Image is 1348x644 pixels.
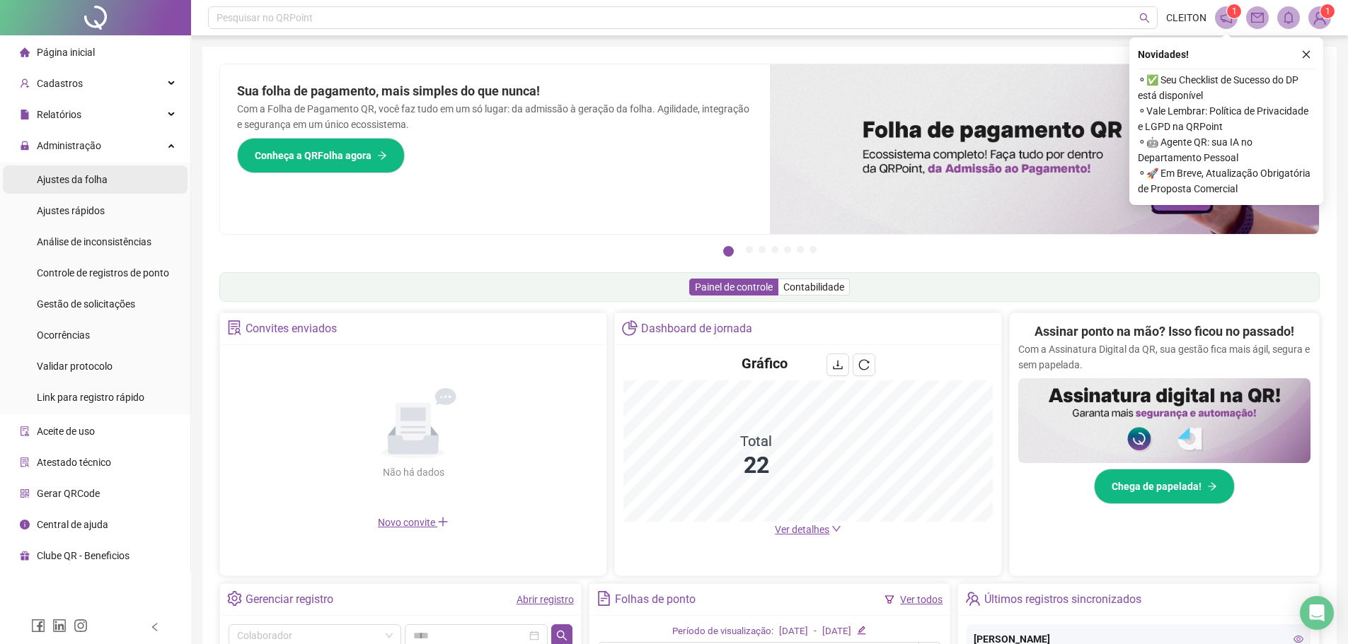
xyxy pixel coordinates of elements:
[723,246,734,257] button: 1
[37,361,113,372] span: Validar protocolo
[378,517,449,528] span: Novo convite
[237,138,405,173] button: Conheça a QRFolha agora
[746,246,753,253] button: 2
[822,624,851,639] div: [DATE]
[37,426,95,437] span: Aceite de uso
[227,320,242,335] span: solution
[20,110,30,119] span: file
[20,426,30,436] span: audit
[759,246,766,253] button: 3
[1207,481,1217,491] span: arrow-right
[814,624,817,639] div: -
[348,464,478,480] div: Não há dados
[246,587,333,611] div: Gerenciar registro
[37,392,144,403] span: Link para registro rápido
[858,359,870,370] span: reload
[246,317,337,341] div: Convites enviados
[1294,634,1303,644] span: eye
[20,47,30,57] span: home
[641,317,752,341] div: Dashboard de jornada
[37,236,151,247] span: Análise de inconsistências
[1035,322,1294,341] h2: Assinar ponto na mão? Isso ficou no passado!
[770,64,1320,234] img: banner%2F8d14a306-6205-4263-8e5b-06e9a85ad873.png
[150,622,160,632] span: left
[1300,596,1334,630] div: Open Intercom Messenger
[237,101,753,132] p: Com a Folha de Pagamento QR, você faz tudo em um só lugar: da admissão à geração da folha. Agilid...
[783,281,844,293] span: Contabilidade
[775,524,829,535] span: Ver detalhes
[20,488,30,498] span: qrcode
[20,141,30,151] span: lock
[37,550,129,561] span: Clube QR - Beneficios
[74,619,88,633] span: instagram
[885,595,894,604] span: filter
[965,591,980,606] span: team
[1227,4,1241,18] sup: 1
[1282,11,1295,24] span: bell
[672,624,773,639] div: Período de visualização:
[556,630,568,641] span: search
[20,457,30,467] span: solution
[622,320,637,335] span: pie-chart
[1138,72,1315,103] span: ⚬ ✅ Seu Checklist de Sucesso do DP está disponível
[20,551,30,561] span: gift
[437,516,449,527] span: plus
[37,78,83,89] span: Cadastros
[1018,341,1310,373] p: Com a Assinatura Digital da QR, sua gestão fica mais ágil, segura e sem papelada.
[1112,479,1202,494] span: Chega de papelada!
[1138,134,1315,165] span: ⚬ 🤖 Agente QR: sua IA no Departamento Pessoal
[37,47,95,58] span: Página inicial
[597,591,611,606] span: file-text
[377,151,387,160] span: arrow-right
[20,520,30,529] span: info-circle
[237,81,753,101] h2: Sua folha de pagamento, mais simples do que nunca!
[742,353,788,373] h4: Gráfico
[1166,10,1206,25] span: CLEITON
[784,246,791,253] button: 5
[797,246,804,253] button: 6
[37,205,105,216] span: Ajustes rápidos
[1138,47,1189,62] span: Novidades !
[1138,165,1315,197] span: ⚬ 🚀 Em Breve, Atualização Obrigatória de Proposta Comercial
[517,594,574,605] a: Abrir registro
[771,246,778,253] button: 4
[52,619,67,633] span: linkedin
[984,587,1141,611] div: Últimos registros sincronizados
[775,524,841,535] a: Ver detalhes down
[831,524,841,534] span: down
[1320,4,1335,18] sup: Atualize o seu contato no menu Meus Dados
[857,626,866,635] span: edit
[37,457,111,468] span: Atestado técnico
[832,359,843,370] span: download
[37,174,108,185] span: Ajustes da folha
[1220,11,1233,24] span: notification
[810,246,817,253] button: 7
[31,619,45,633] span: facebook
[900,594,943,605] a: Ver todos
[37,329,90,341] span: Ocorrências
[695,281,773,293] span: Painel de controle
[37,109,81,120] span: Relatórios
[1138,103,1315,134] span: ⚬ Vale Lembrar: Política de Privacidade e LGPD na QRPoint
[227,591,242,606] span: setting
[1094,469,1235,504] button: Chega de papelada!
[1018,378,1310,463] img: banner%2F02c71560-61a6-44d4-94b9-c8ab97240462.png
[37,267,169,279] span: Controle de registros de ponto
[255,148,371,163] span: Conheça a QRFolha agora
[20,78,30,88] span: user-add
[1301,49,1311,59] span: close
[1325,6,1330,16] span: 1
[37,140,101,151] span: Administração
[37,298,135,310] span: Gestão de solicitações
[1309,7,1330,28] img: 90516
[37,519,108,530] span: Central de ajuda
[615,587,696,611] div: Folhas de ponto
[37,488,100,499] span: Gerar QRCode
[1251,11,1264,24] span: mail
[1232,6,1237,16] span: 1
[1139,13,1150,23] span: search
[779,624,808,639] div: [DATE]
